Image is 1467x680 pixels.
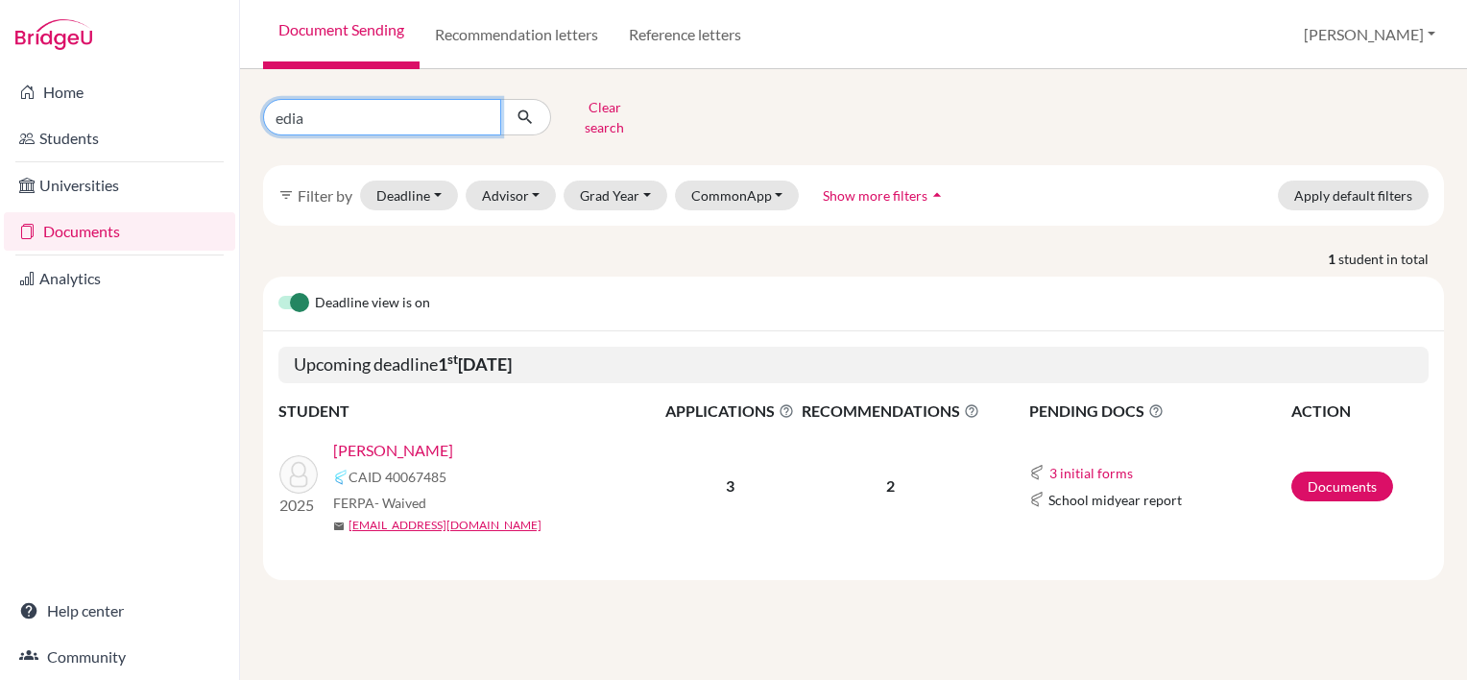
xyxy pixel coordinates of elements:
[4,73,235,111] a: Home
[551,92,658,142] button: Clear search
[4,259,235,298] a: Analytics
[15,19,92,50] img: Bridge-U
[4,212,235,251] a: Documents
[333,470,349,485] img: Common App logo
[823,187,927,204] span: Show more filters
[4,638,235,676] a: Community
[279,494,318,517] p: 2025
[4,592,235,630] a: Help center
[360,181,458,210] button: Deadline
[1328,249,1338,269] strong: 1
[279,455,318,494] img: Hall, Felix
[278,399,662,424] th: STUDENT
[333,521,345,532] span: mail
[1291,472,1393,501] a: Documents
[4,119,235,158] a: Students
[1029,492,1045,507] img: Common App logo
[278,187,294,203] i: filter_list
[374,495,426,511] span: - Waived
[447,352,458,367] sup: st
[349,517,541,534] a: [EMAIL_ADDRESS][DOMAIN_NAME]
[564,181,667,210] button: Grad Year
[799,474,982,498] p: 2
[1048,462,1134,484] button: 3 initial forms
[1295,16,1444,53] button: [PERSON_NAME]
[799,400,982,423] span: RECOMMENDATIONS
[726,476,734,495] b: 3
[333,439,453,462] a: [PERSON_NAME]
[1278,181,1429,210] button: Apply default filters
[315,292,430,315] span: Deadline view is on
[1029,465,1045,480] img: Common App logo
[806,181,963,210] button: Show more filtersarrow_drop_up
[4,166,235,205] a: Universities
[333,493,426,513] span: FERPA
[663,400,797,423] span: APPLICATIONS
[1048,490,1182,510] span: School midyear report
[278,347,1429,383] h5: Upcoming deadline
[349,467,446,487] span: CAID 40067485
[466,181,557,210] button: Advisor
[298,186,352,205] span: Filter by
[1338,249,1444,269] span: student in total
[675,181,800,210] button: CommonApp
[1290,399,1429,424] th: ACTION
[438,353,512,375] b: 1 [DATE]
[1029,400,1289,423] span: PENDING DOCS
[927,185,947,205] i: arrow_drop_up
[263,99,501,135] input: Find student by name...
